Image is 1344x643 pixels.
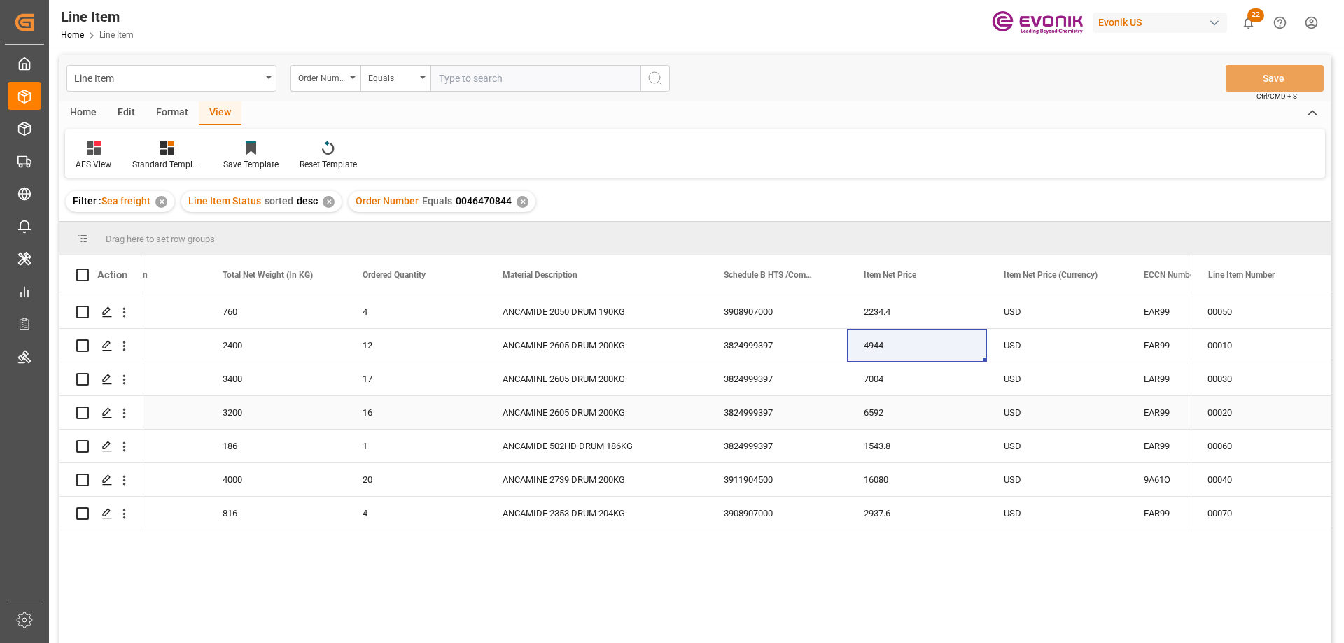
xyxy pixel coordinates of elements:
[1144,430,1250,462] div: EAR99
[59,362,143,396] div: Press SPACE to select this row.
[298,69,346,85] div: Order Number
[346,295,486,328] div: 4
[1144,330,1250,362] div: EAR99
[1144,270,1197,280] span: ECCN Number
[486,497,707,530] div: ANCAMIDE 2353 DRUM 204KG
[59,101,107,125] div: Home
[346,463,486,496] div: 20
[847,329,987,362] div: 4944
[1208,270,1275,280] span: Line Item Number
[1191,295,1331,328] div: 00050
[987,430,1127,462] div: USD
[503,270,577,280] span: Material Description
[223,158,279,171] div: Save Template
[132,158,202,171] div: Standard Templates
[1191,329,1331,362] div: Press SPACE to select this row.
[847,362,987,395] div: 7004
[517,196,528,208] div: ✕
[97,269,127,281] div: Action
[323,196,335,208] div: ✕
[206,396,346,429] div: 3200
[300,158,357,171] div: Reset Template
[847,463,987,496] div: 16080
[146,101,199,125] div: Format
[73,195,101,206] span: Filter :
[486,430,707,462] div: ANCAMIDE 502HD DRUM 186KG
[188,195,261,206] span: Line Item Status
[206,295,346,328] div: 760
[486,463,707,496] div: ANCAMINE 2739 DRUM 200KG
[430,65,640,92] input: Type to search
[486,396,707,429] div: ANCAMINE 2605 DRUM 200KG
[61,30,84,40] a: Home
[155,196,167,208] div: ✕
[1191,329,1331,362] div: 00010
[1144,497,1250,530] div: EAR99
[707,396,847,429] div: 3824999397
[707,497,847,530] div: 3908907000
[206,362,346,395] div: 3400
[707,295,847,328] div: 3908907000
[992,10,1083,35] img: Evonik-brand-mark-Deep-Purple-RGB.jpeg_1700498283.jpeg
[1144,296,1250,328] div: EAR99
[1144,363,1250,395] div: EAR99
[1233,7,1264,38] button: show 22 new notifications
[265,195,293,206] span: sorted
[61,6,134,27] div: Line Item
[346,497,486,530] div: 4
[707,430,847,462] div: 3824999397
[206,329,346,362] div: 2400
[297,195,318,206] span: desc
[987,295,1127,328] div: USD
[486,295,707,328] div: ANCAMIDE 2050 DRUM 190KG
[206,497,346,530] div: 816
[66,65,276,92] button: open menu
[101,195,150,206] span: Sea freight
[847,396,987,429] div: 6592
[707,329,847,362] div: 3824999397
[290,65,360,92] button: open menu
[1191,497,1331,530] div: 00070
[1191,362,1331,396] div: Press SPACE to select this row.
[346,396,486,429] div: 16
[363,270,426,280] span: Ordered Quantity
[1144,397,1250,429] div: EAR99
[74,69,261,86] div: Line Item
[1093,13,1227,33] div: Evonik US
[707,463,847,496] div: 3911904500
[346,329,486,362] div: 12
[59,430,143,463] div: Press SPACE to select this row.
[1144,464,1250,496] div: 9A61O
[422,195,452,206] span: Equals
[346,430,486,462] div: 1
[1191,362,1331,395] div: 00030
[59,396,143,430] div: Press SPACE to select this row.
[1247,8,1264,22] span: 22
[1004,270,1098,280] span: Item Net Price (Currency)
[206,463,346,496] div: 4000
[987,463,1127,496] div: USD
[486,362,707,395] div: ANCAMINE 2605 DRUM 200KG
[1191,396,1331,429] div: 00020
[59,463,143,497] div: Press SPACE to select this row.
[987,396,1127,429] div: USD
[206,430,346,462] div: 186
[368,69,416,85] div: Equals
[847,497,987,530] div: 2937.6
[76,158,111,171] div: AES View
[1191,396,1331,430] div: Press SPACE to select this row.
[1256,91,1297,101] span: Ctrl/CMD + S
[223,270,313,280] span: Total Net Weight (In KG)
[1226,65,1324,92] button: Save
[1191,463,1331,497] div: Press SPACE to select this row.
[59,329,143,362] div: Press SPACE to select this row.
[864,270,916,280] span: Item Net Price
[1191,430,1331,462] div: 00060
[1191,463,1331,496] div: 00040
[724,270,818,280] span: Schedule B HTS /Commodity Code (HS Code)
[59,295,143,329] div: Press SPACE to select this row.
[847,430,987,462] div: 1543.8
[59,497,143,530] div: Press SPACE to select this row.
[106,234,215,244] span: Drag here to set row groups
[1191,295,1331,329] div: Press SPACE to select this row.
